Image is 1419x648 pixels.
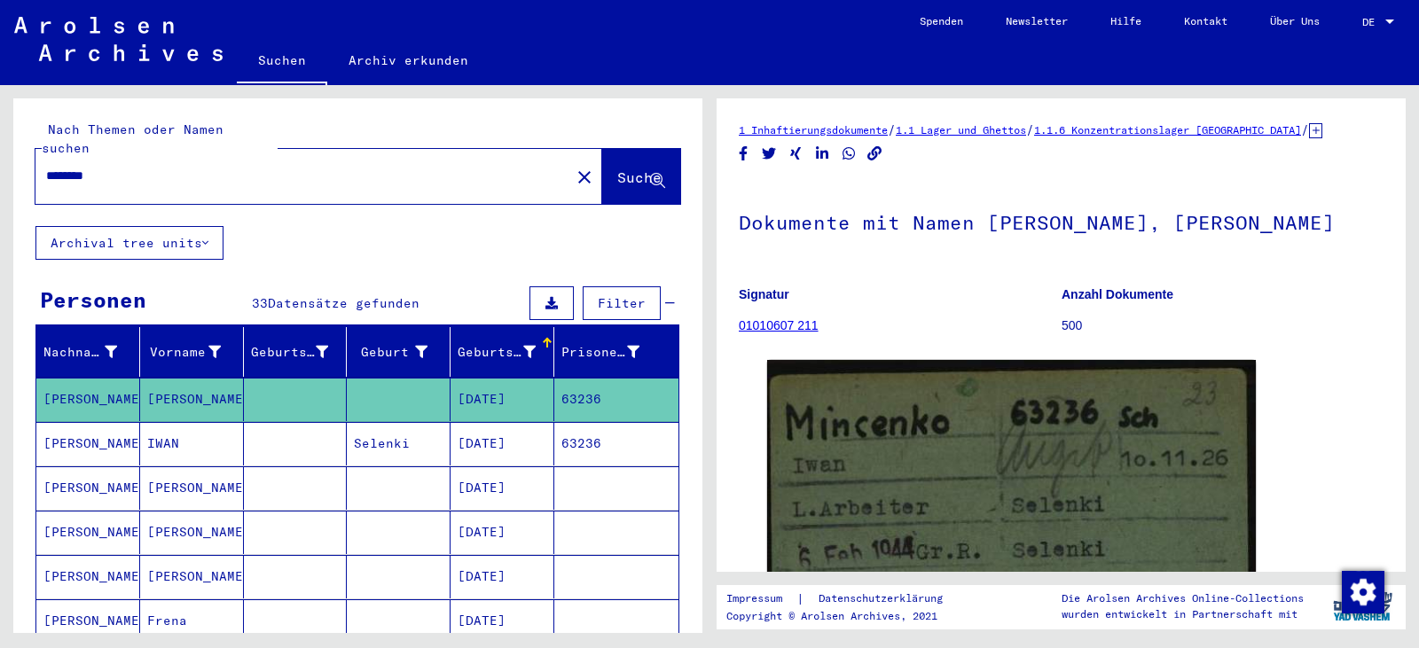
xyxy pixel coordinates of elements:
div: Nachname [43,338,139,366]
mat-cell: [DATE] [451,599,554,643]
mat-cell: [PERSON_NAME] [140,555,244,598]
b: Anzahl Dokumente [1062,287,1173,301]
button: Clear [567,159,602,194]
mat-cell: [PERSON_NAME] [140,378,244,421]
div: Geburtsname [251,343,329,362]
div: | [726,589,964,608]
mat-cell: [PERSON_NAME] [36,599,140,643]
p: 500 [1062,316,1384,335]
a: Impressum [726,589,796,608]
mat-cell: Selenki [347,422,451,465]
mat-header-cell: Geburtsname [244,327,348,377]
mat-cell: IWAN [140,422,244,465]
span: Datensätze gefunden [268,295,419,311]
span: DE [1362,16,1382,28]
p: Copyright © Arolsen Archives, 2021 [726,608,964,624]
mat-icon: close [574,167,595,188]
a: 1.1 Lager und Ghettos [896,123,1026,137]
div: Geburt‏ [354,343,427,362]
img: yv_logo.png [1329,584,1396,628]
mat-cell: [PERSON_NAME] [36,511,140,554]
mat-cell: [PERSON_NAME] [140,511,244,554]
span: Suche [617,168,662,186]
span: / [888,121,896,137]
img: Zustimmung ändern [1342,571,1384,613]
mat-cell: [DATE] [451,511,554,554]
span: / [1026,121,1034,137]
mat-cell: [PERSON_NAME] [36,555,140,598]
a: 1 Inhaftierungsdokumente [739,123,888,137]
b: Signatur [739,287,789,301]
mat-header-cell: Nachname [36,327,140,377]
p: wurden entwickelt in Partnerschaft mit [1062,606,1304,622]
mat-cell: [DATE] [451,378,554,421]
div: Geburtsname [251,338,351,366]
button: Share on WhatsApp [840,143,858,165]
mat-cell: [PERSON_NAME] [36,422,140,465]
mat-cell: 63236 [554,378,678,421]
mat-cell: Frena [140,599,244,643]
button: Archival tree units [35,226,223,260]
button: Filter [583,286,661,320]
p: Die Arolsen Archives Online-Collections [1062,590,1304,606]
button: Share on Facebook [734,143,753,165]
a: Archiv erkunden [327,39,490,82]
div: Vorname [147,338,243,366]
h1: Dokumente mit Namen [PERSON_NAME], [PERSON_NAME] [739,182,1384,260]
a: 1.1.6 Konzentrationslager [GEOGRAPHIC_DATA] [1034,123,1301,137]
mat-header-cell: Prisoner # [554,327,678,377]
mat-cell: [DATE] [451,555,554,598]
div: Prisoner # [561,338,662,366]
mat-cell: 63236 [554,422,678,465]
span: 33 [252,295,268,311]
mat-header-cell: Geburtsdatum [451,327,554,377]
button: Share on Xing [787,143,805,165]
div: Personen [40,284,146,316]
div: Geburtsdatum [458,343,536,362]
div: Vorname [147,343,221,362]
a: Datenschutzerklärung [804,589,964,608]
a: Suchen [237,39,327,85]
mat-label: Nach Themen oder Namen suchen [42,121,223,156]
mat-header-cell: Geburt‏ [347,327,451,377]
button: Copy link [866,143,884,165]
div: Nachname [43,343,117,362]
img: Arolsen_neg.svg [14,17,223,61]
a: 01010607 211 [739,318,819,332]
mat-header-cell: Vorname [140,327,244,377]
mat-cell: [DATE] [451,466,554,510]
button: Suche [602,149,680,204]
button: Share on Twitter [760,143,779,165]
span: / [1301,121,1309,137]
span: Filter [598,295,646,311]
div: Prisoner # [561,343,639,362]
div: Geburtsdatum [458,338,558,366]
mat-cell: [DATE] [451,422,554,465]
mat-cell: [PERSON_NAME] [140,466,244,510]
div: Geburt‏ [354,338,450,366]
mat-cell: [PERSON_NAME] [36,466,140,510]
button: Share on LinkedIn [813,143,832,165]
mat-cell: [PERSON_NAME] [36,378,140,421]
